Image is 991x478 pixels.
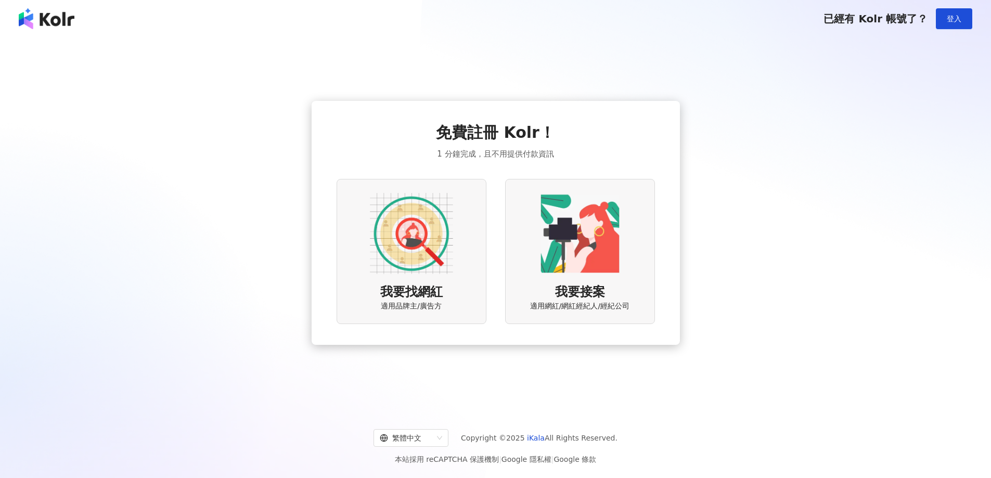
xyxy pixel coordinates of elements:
[437,148,554,160] span: 1 分鐘完成，且不用提供付款資訊
[538,192,622,275] img: KOL identity option
[554,455,596,463] a: Google 條款
[370,192,453,275] img: AD identity option
[936,8,972,29] button: 登入
[461,432,617,444] span: Copyright © 2025 All Rights Reserved.
[530,301,629,312] span: 適用網紅/網紅經紀人/經紀公司
[947,15,961,23] span: 登入
[436,122,555,144] span: 免費註冊 Kolr！
[555,283,605,301] span: 我要接案
[19,8,74,29] img: logo
[380,430,433,446] div: 繁體中文
[381,301,442,312] span: 適用品牌主/廣告方
[395,453,596,466] span: 本站採用 reCAPTCHA 保護機制
[823,12,928,25] span: 已經有 Kolr 帳號了？
[551,455,554,463] span: |
[501,455,551,463] a: Google 隱私權
[527,434,545,442] a: iKala
[499,455,501,463] span: |
[380,283,443,301] span: 我要找網紅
